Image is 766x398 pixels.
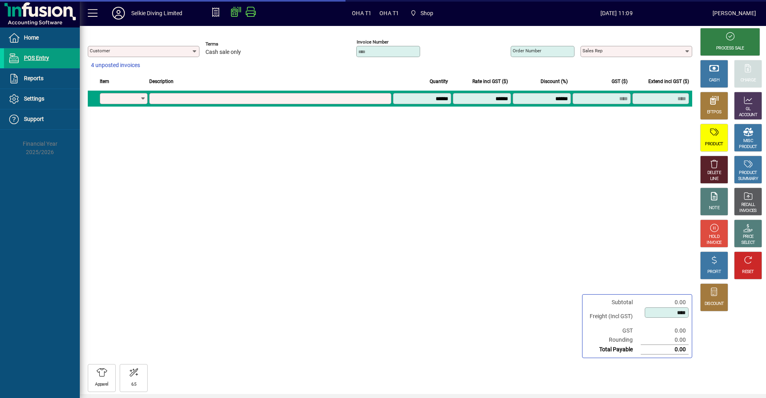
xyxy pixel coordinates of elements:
[106,6,131,20] button: Profile
[4,69,80,89] a: Reports
[88,58,143,73] button: 4 unposted invoices
[741,240,755,246] div: SELECT
[430,77,448,86] span: Quantity
[379,7,399,20] span: OHA T1
[739,170,757,176] div: PRODUCT
[131,382,136,388] div: 6.5
[716,46,744,51] div: PROCESS SALE
[357,39,389,45] mat-label: Invoice number
[739,208,756,214] div: INVOICES
[149,77,174,86] span: Description
[641,326,689,335] td: 0.00
[612,77,628,86] span: GST ($)
[131,7,183,20] div: Selkie Diving Limited
[738,176,758,182] div: SUMMARY
[707,240,721,246] div: INVOICE
[205,42,253,47] span: Terms
[746,106,751,112] div: GL
[641,298,689,307] td: 0.00
[513,48,541,53] mat-label: Order number
[740,77,756,83] div: CHARGE
[541,77,568,86] span: Discount (%)
[4,28,80,48] a: Home
[352,7,371,20] span: OHA T1
[24,34,39,41] span: Home
[739,112,757,118] div: ACCOUNT
[709,205,719,211] div: NOTE
[709,234,719,240] div: HOLD
[4,89,80,109] a: Settings
[586,345,641,354] td: Total Payable
[4,109,80,129] a: Support
[95,382,108,388] div: Apparel
[707,109,722,115] div: EFTPOS
[472,77,508,86] span: Rate incl GST ($)
[743,234,754,240] div: PRICE
[24,116,44,122] span: Support
[713,7,756,20] div: [PERSON_NAME]
[91,61,140,69] span: 4 unposted invoices
[709,77,719,83] div: CASH
[707,170,721,176] div: DELETE
[641,345,689,354] td: 0.00
[586,326,641,335] td: GST
[90,48,110,53] mat-label: Customer
[582,48,602,53] mat-label: Sales rep
[707,269,721,275] div: PROFIT
[100,77,109,86] span: Item
[743,138,753,144] div: MISC
[705,301,724,307] div: DISCOUNT
[586,307,641,326] td: Freight (Incl GST)
[742,269,754,275] div: RESET
[24,75,43,81] span: Reports
[421,7,434,20] span: Shop
[739,144,757,150] div: PRODUCT
[648,77,689,86] span: Extend incl GST ($)
[586,298,641,307] td: Subtotal
[521,7,713,20] span: [DATE] 11:09
[641,335,689,345] td: 0.00
[705,141,723,147] div: PRODUCT
[205,49,241,55] span: Cash sale only
[24,95,44,102] span: Settings
[710,176,718,182] div: LINE
[24,55,49,61] span: POS Entry
[741,202,755,208] div: RECALL
[586,335,641,345] td: Rounding
[407,6,436,20] span: Shop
